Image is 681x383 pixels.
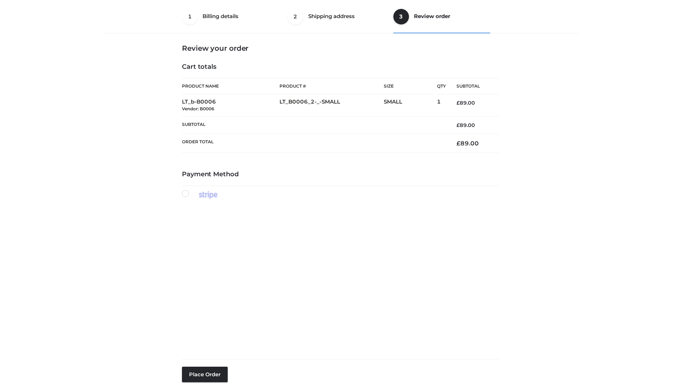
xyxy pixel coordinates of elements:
h4: Payment Method [182,171,499,178]
td: SMALL [384,94,437,117]
th: Size [384,78,433,94]
iframe: Secure payment input frame [181,198,498,354]
h4: Cart totals [182,63,499,71]
bdi: 89.00 [456,140,479,147]
th: Qty [437,78,446,94]
span: £ [456,100,460,106]
td: 1 [437,94,446,117]
th: Subtotal [182,116,446,134]
td: LT_b-B0006 [182,94,279,117]
small: Vendor: B0006 [182,106,214,111]
h3: Review your order [182,44,499,52]
th: Product # [279,78,384,94]
th: Product Name [182,78,279,94]
bdi: 89.00 [456,100,475,106]
th: Subtotal [446,78,499,94]
th: Order Total [182,134,446,153]
bdi: 89.00 [456,122,475,128]
button: Place order [182,367,228,382]
span: £ [456,122,460,128]
span: £ [456,140,460,147]
td: LT_B0006_2-_-SMALL [279,94,384,117]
